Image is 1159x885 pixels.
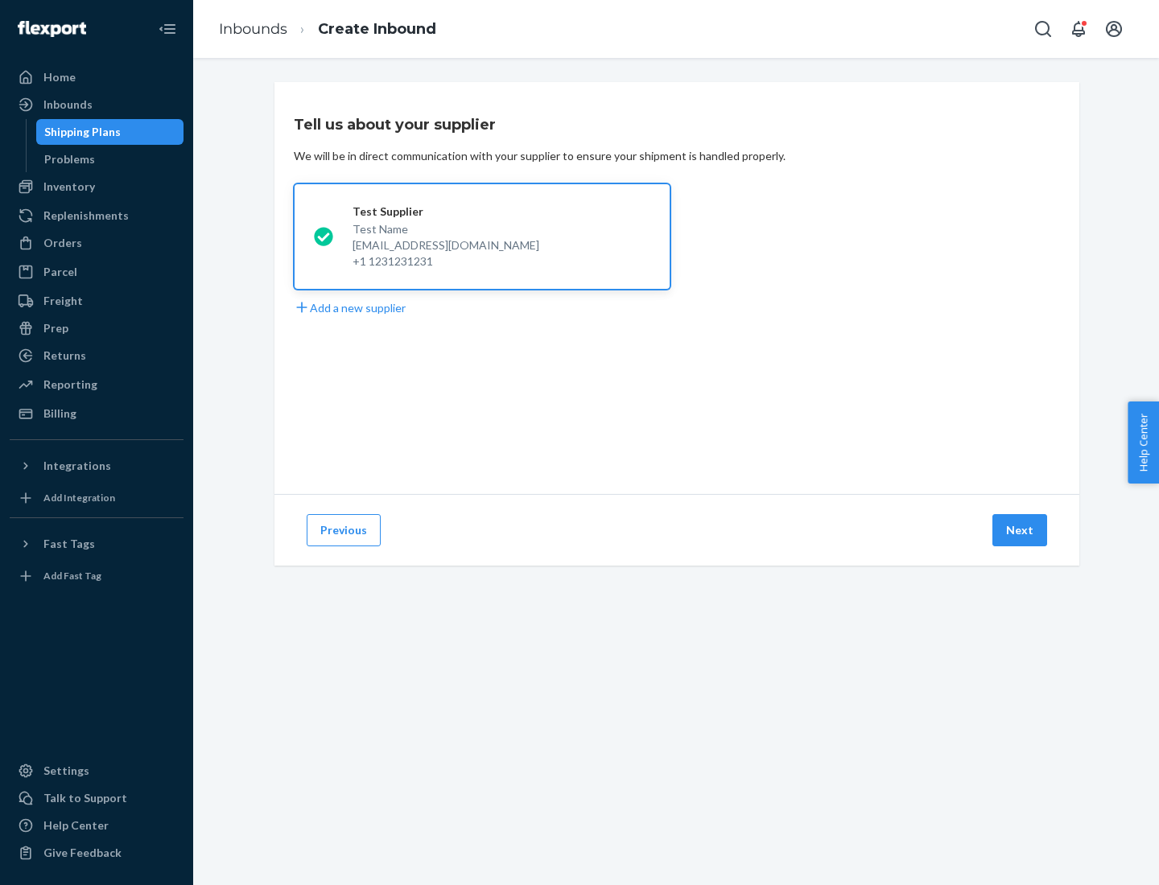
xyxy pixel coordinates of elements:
button: Close Navigation [151,13,184,45]
div: We will be in direct communication with your supplier to ensure your shipment is handled properly. [294,148,786,164]
button: Add a new supplier [294,299,406,316]
a: Replenishments [10,203,184,228]
button: Give Feedback [10,840,184,866]
button: Fast Tags [10,531,184,557]
img: Flexport logo [18,21,86,37]
div: Returns [43,348,86,364]
h3: Tell us about your supplier [294,114,496,135]
div: Home [43,69,76,85]
a: Settings [10,758,184,784]
a: Freight [10,288,184,314]
a: Shipping Plans [36,119,184,145]
a: Home [10,64,184,90]
a: Problems [36,146,184,172]
a: Help Center [10,813,184,838]
div: Fast Tags [43,536,95,552]
div: Problems [44,151,95,167]
div: Billing [43,405,76,422]
div: Help Center [43,817,109,834]
button: Open notifications [1062,13,1095,45]
a: Add Fast Tag [10,563,184,589]
button: Help Center [1128,401,1159,484]
a: Inventory [10,174,184,200]
a: Add Integration [10,485,184,511]
div: Prep [43,320,68,336]
div: Replenishments [43,208,129,224]
a: Billing [10,401,184,426]
div: Inbounds [43,97,93,113]
a: Orders [10,230,184,256]
a: Parcel [10,259,184,285]
a: Create Inbound [318,20,436,38]
div: Orders [43,235,82,251]
button: Open account menu [1098,13,1130,45]
button: Previous [307,514,381,546]
button: Next [992,514,1047,546]
div: Inventory [43,179,95,195]
div: Add Integration [43,491,115,504]
a: Inbounds [219,20,287,38]
div: Give Feedback [43,845,122,861]
a: Reporting [10,372,184,397]
div: Shipping Plans [44,124,121,140]
div: Settings [43,763,89,779]
div: Add Fast Tag [43,569,101,582]
div: Integrations [43,458,111,474]
button: Integrations [10,453,184,479]
div: Parcel [43,264,77,280]
button: Open Search Box [1027,13,1059,45]
a: Talk to Support [10,785,184,811]
div: Talk to Support [43,790,127,806]
a: Inbounds [10,92,184,117]
a: Returns [10,343,184,368]
div: Freight [43,293,83,309]
a: Prep [10,315,184,341]
div: Reporting [43,377,97,393]
ol: breadcrumbs [206,6,449,53]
